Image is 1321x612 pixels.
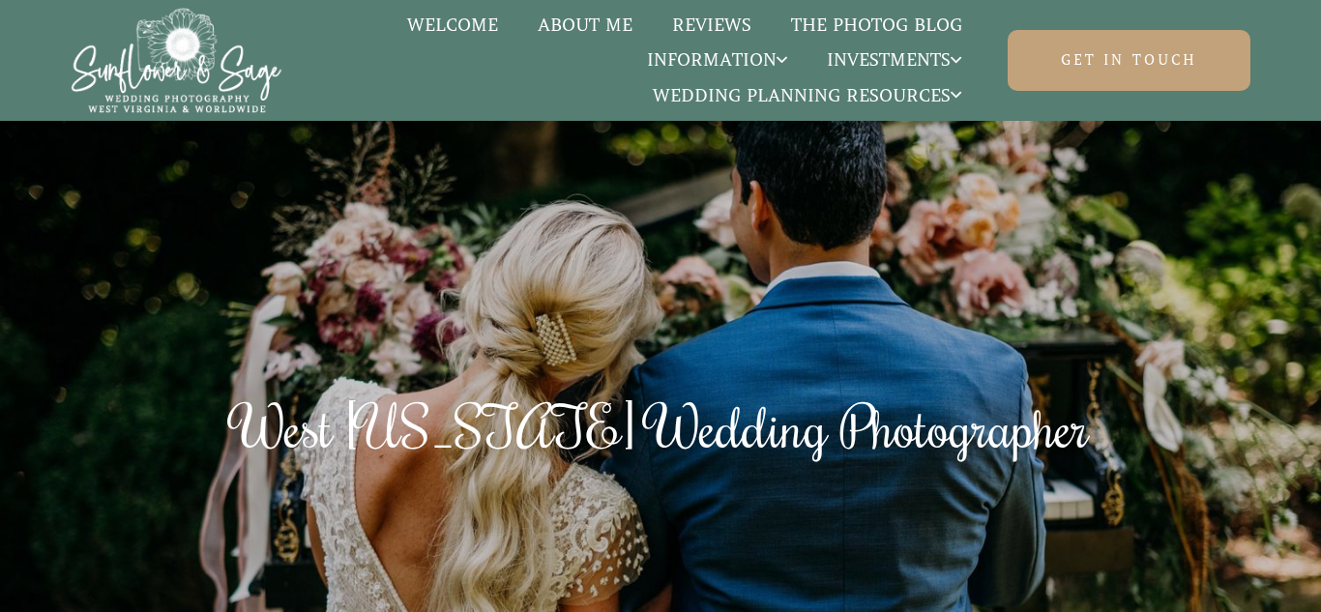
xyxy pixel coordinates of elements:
[345,390,635,462] span: [US_STATE]
[628,47,807,73] a: Information
[1061,50,1197,70] span: Get in touch
[648,390,828,462] span: Wedding
[652,13,771,38] a: Reviews
[71,8,283,114] img: Sunflower & Sage Wedding Photography
[653,86,961,105] span: Wedding Planning Resources
[807,47,982,73] a: Investments
[1008,30,1250,90] a: Get in touch
[827,50,961,70] span: Investments
[840,390,1089,462] span: Photographer
[771,13,982,38] a: The Photog Blog
[387,13,517,38] a: Welcome
[633,83,982,108] a: Wedding Planning Resources
[647,50,787,70] span: Information
[517,13,652,38] a: About Me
